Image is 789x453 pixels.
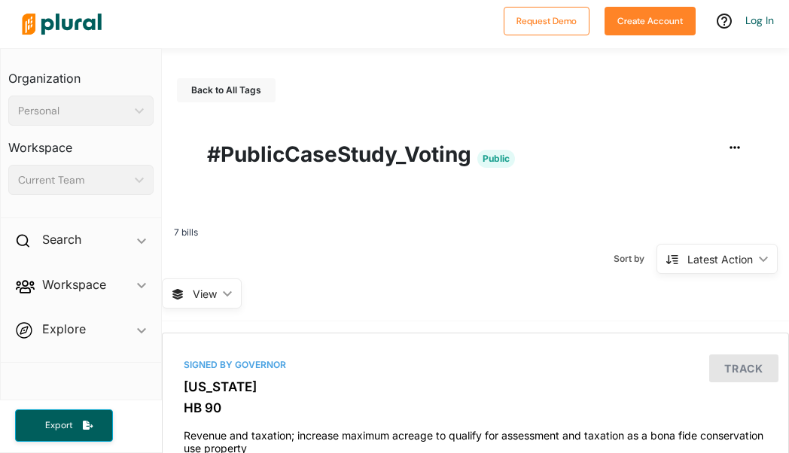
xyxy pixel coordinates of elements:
[614,252,656,266] span: Sort by
[8,56,154,90] h3: Organization
[184,400,767,415] h3: HB 90
[605,7,696,35] button: Create Account
[504,12,589,28] a: Request Demo
[193,286,217,302] span: View
[477,150,515,168] span: Public
[42,231,81,248] h2: Search
[174,226,198,238] span: 7 bills
[184,358,767,372] div: Signed by Governor
[207,138,744,170] h1: #PublicCaseStudy_Voting
[18,103,129,119] div: Personal
[184,379,767,394] h3: [US_STATE]
[35,419,83,432] span: Export
[605,12,696,28] a: Create Account
[18,172,129,188] div: Current Team
[191,84,261,96] span: Back to All Tags
[504,7,589,35] button: Request Demo
[15,409,113,442] button: Export
[687,251,753,267] div: Latest Action
[177,78,276,102] button: Back to All Tags
[745,14,774,27] a: Log In
[709,354,778,382] button: Track
[8,126,154,159] h3: Workspace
